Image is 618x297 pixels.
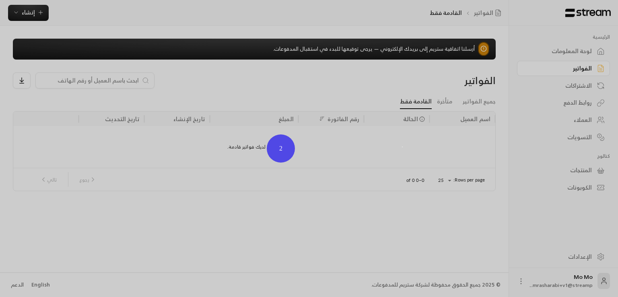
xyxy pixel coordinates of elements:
div: روابط الدفع [527,99,592,107]
img: Logo [564,8,612,17]
p: 0–0 of 0 [406,177,424,184]
div: الإعدادات [527,253,592,261]
p: الرئيسية [517,34,610,40]
div: رقم الفاتورة [328,114,359,124]
div: الكوبونات [527,184,592,192]
div: 25 [434,175,453,186]
a: لوحة المعلومات [517,43,610,59]
a: الدعم [8,278,26,292]
input: ابحث باسم العميل أو رقم الهاتف [41,76,139,85]
a: التسويات [517,129,610,145]
a: جميع الفواتير [463,95,496,109]
button: Sort [317,114,327,124]
div: Mo Mo [530,273,593,289]
a: الكوبونات [517,180,610,196]
a: الاشتراكات [517,78,610,93]
div: المبلغ [278,114,294,124]
p: كتالوج [517,153,610,159]
div: تاريخ الإنشاء [173,114,205,124]
div: التسويات [527,133,592,141]
a: متأخرة [437,95,452,109]
div: الفواتير [381,74,496,87]
a: المنتجات [517,163,610,178]
span: إنشاء [22,7,35,17]
div: الفواتير [527,64,592,72]
p: Rows per page: [453,177,485,183]
div: © 2025 جميع الحقوق محفوظة لشركة ستريم للمدفوعات. [371,281,501,289]
a: الفواتير [517,61,610,76]
div: اسم العميل [460,114,490,124]
div: English [31,281,50,289]
div: لوحة المعلومات [527,47,592,55]
a: الإعدادات [517,249,610,264]
p: القادمة فقط [430,9,462,17]
div: الاشتراكات [527,82,592,90]
a: روابط الدفع [517,95,610,111]
span: أرسلنا اتفاقية ستريم إلى بريدك الإلكتروني — يرجى توقيعها للبدء في استقبال المدفوعات. [273,44,475,54]
nav: breadcrumb [430,9,505,17]
button: إنشاء [8,5,49,21]
div: العملاء [527,116,592,124]
span: الحالة [403,115,418,123]
div: المنتجات [527,166,592,174]
a: الفواتير [474,9,505,17]
a: القادمة فقط [400,95,432,109]
div: لا توجد لديك فواتير قادمة. [13,126,495,168]
a: العملاء [517,112,610,128]
span: mrasharabi+v1@streamp... [530,281,593,289]
div: تاريخ التحديث [105,114,140,124]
